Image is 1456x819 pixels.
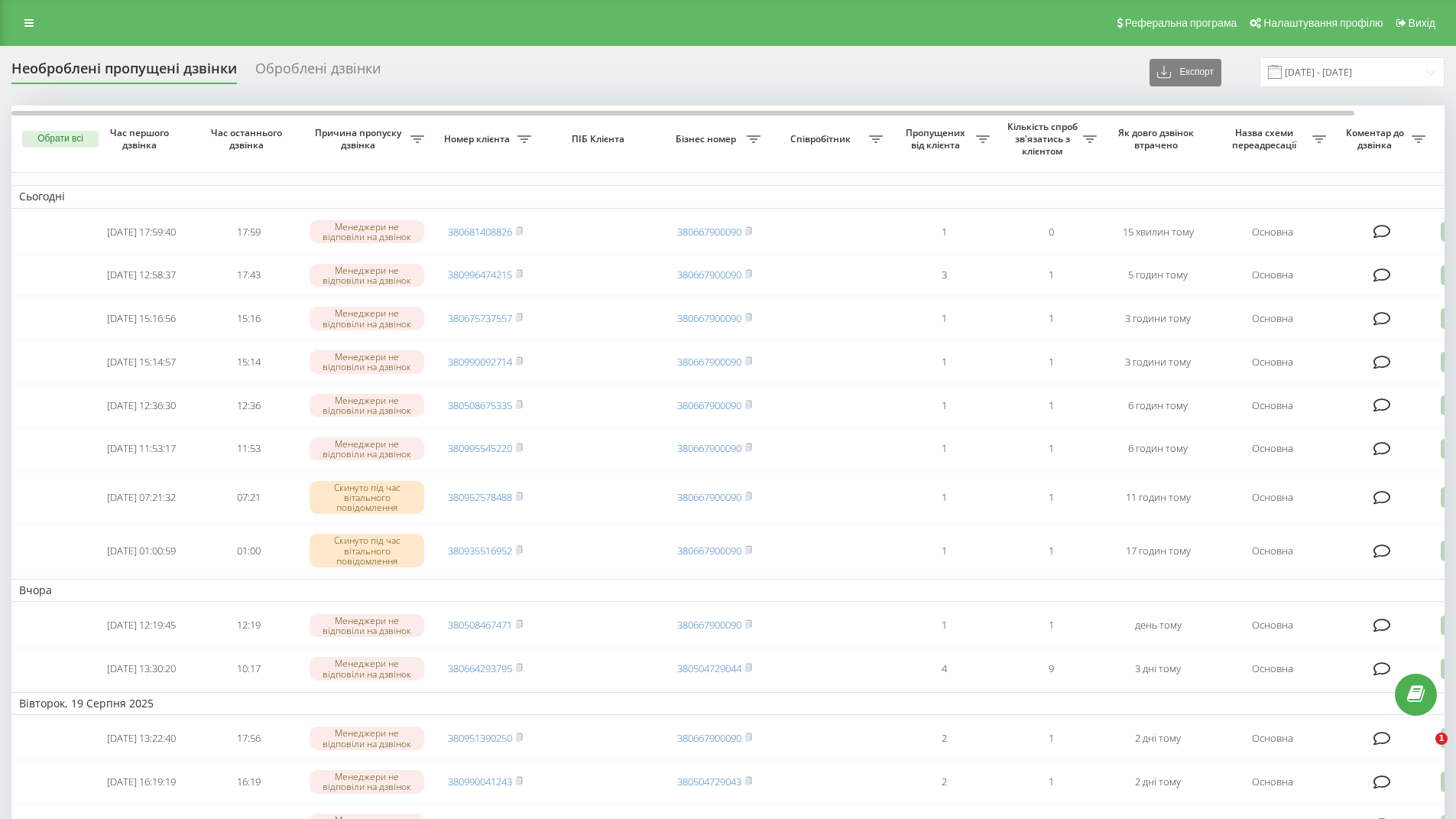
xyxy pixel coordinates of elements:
[1219,127,1312,151] span: Назва схеми переадресації
[195,648,302,689] td: 10:17
[88,342,195,382] td: [DATE] 15:14:57
[448,618,512,632] a: 380508467471
[310,534,424,567] div: Скинуто під час вітального повідомлення
[1104,525,1211,576] td: 17 годин тому
[195,472,302,522] td: 07:21
[88,718,195,759] td: [DATE] 13:22:40
[890,298,997,339] td: 1
[195,525,302,576] td: 01:00
[1263,17,1383,29] span: Налаштування профілю
[890,472,997,522] td: 1
[1341,127,1412,151] span: Коментар до дзвінка
[448,355,512,369] a: 380990092714
[310,657,424,680] div: Менеджери не відповіли на дзвінок
[890,255,997,295] td: 3
[310,220,424,243] div: Менеджери не відповіли на дзвінок
[677,355,741,369] a: 380667900090
[890,385,997,426] td: 1
[439,133,517,145] span: Номер клієнта
[1104,342,1211,382] td: 3 години тому
[88,472,195,522] td: [DATE] 07:21:32
[890,525,997,576] td: 1
[776,133,869,145] span: Співробітник
[1104,429,1211,470] td: 6 годин тому
[677,441,741,455] a: 380667900090
[195,298,302,339] td: 15:16
[1104,648,1211,689] td: 3 дні тому
[898,127,976,151] span: Пропущених від клієнта
[677,268,741,281] a: 380667900090
[310,307,424,330] div: Менеджери не відповіли на дзвінок
[88,648,195,689] td: [DATE] 13:30:20
[1211,298,1334,339] td: Основна
[997,472,1104,522] td: 1
[448,544,512,557] a: 380935516952
[448,775,512,788] a: 380990041243
[1211,472,1334,522] td: Основна
[1211,718,1334,759] td: Основна
[997,212,1104,252] td: 0
[1211,385,1334,426] td: Основна
[677,731,741,745] a: 380667900090
[1104,212,1211,252] td: 15 хвилин тому
[448,731,512,745] a: 380951390250
[1211,648,1334,689] td: Основна
[1104,605,1211,645] td: день тому
[997,342,1104,382] td: 1
[997,429,1104,470] td: 1
[195,385,302,426] td: 12:36
[1211,525,1334,576] td: Основна
[448,268,512,281] a: 380996474215
[100,127,183,151] span: Час першого дзвінка
[448,441,512,455] a: 380995545220
[677,490,741,504] a: 380667900090
[677,661,741,675] a: 380504729044
[1409,17,1435,29] span: Вихід
[195,762,302,802] td: 16:19
[677,398,741,412] a: 380667900090
[448,398,512,412] a: 380508675335
[310,481,424,515] div: Скинуто під час вітального повідомлення
[890,429,997,470] td: 1
[552,133,648,145] span: ПІБ Клієнта
[88,298,195,339] td: [DATE] 15:16:56
[88,605,195,645] td: [DATE] 12:19:45
[22,131,99,148] button: Обрати всі
[677,225,741,239] a: 380667900090
[310,770,424,793] div: Менеджери не відповіли на дзвінок
[1150,59,1221,86] button: Експорт
[207,127,290,151] span: Час останнього дзвінка
[1404,733,1441,769] iframe: Intercom live chat
[1211,255,1334,295] td: Основна
[1104,762,1211,802] td: 2 дні тому
[448,225,512,239] a: 380681408826
[448,661,512,675] a: 380664293795
[1211,605,1334,645] td: Основна
[997,298,1104,339] td: 1
[890,605,997,645] td: 1
[890,342,997,382] td: 1
[1104,472,1211,522] td: 11 годин тому
[1211,212,1334,252] td: Основна
[1117,127,1199,151] span: Як довго дзвінок втрачено
[677,618,741,632] a: 380667900090
[310,394,424,417] div: Менеджери не відповіли на дзвінок
[997,718,1104,759] td: 1
[1211,429,1334,470] td: Основна
[997,605,1104,645] td: 1
[195,212,302,252] td: 17:59
[448,311,512,325] a: 380675737557
[195,342,302,382] td: 15:14
[195,255,302,295] td: 17:43
[310,437,424,460] div: Менеджери не відповіли на дзвінок
[890,648,997,689] td: 4
[88,429,195,470] td: [DATE] 11:53:17
[1005,121,1083,157] span: Кількість спроб зв'язатись з клієнтом
[1211,762,1334,802] td: Основна
[310,127,410,151] span: Причина пропуску дзвінка
[310,264,424,287] div: Менеджери не відповіли на дзвінок
[890,762,997,802] td: 2
[1104,255,1211,295] td: 5 годин тому
[997,648,1104,689] td: 9
[88,255,195,295] td: [DATE] 12:58:37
